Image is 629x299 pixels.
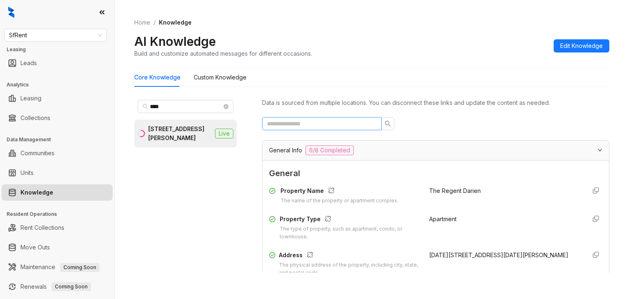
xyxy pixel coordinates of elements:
a: Knowledge [20,184,53,201]
li: Collections [2,110,113,126]
span: Knowledge [159,19,192,26]
h2: AI Knowledge [134,34,216,49]
h3: Data Management [7,136,114,143]
div: [DATE][STREET_ADDRESS][DATE][PERSON_NAME] [429,251,579,260]
li: Leads [2,55,113,71]
span: General Info [269,146,302,155]
a: Collections [20,110,50,126]
div: The type of property, such as apartment, condo, or townhouse. [280,225,419,241]
div: Custom Knowledge [194,73,247,82]
h3: Leasing [7,46,114,53]
div: General Info6/8 Completed [262,140,609,160]
li: Communities [2,145,113,161]
div: Address [279,251,419,261]
img: logo [8,7,14,18]
a: Units [20,165,34,181]
a: Communities [20,145,54,161]
li: Renewals [2,279,113,295]
li: Maintenance [2,259,113,275]
span: search [143,104,148,109]
span: close-circle [224,104,229,109]
span: 6/8 Completed [305,145,354,155]
a: Leasing [20,90,41,106]
a: Rent Collections [20,220,64,236]
div: [STREET_ADDRESS][PERSON_NAME] [148,125,212,143]
span: Edit Knowledge [560,41,603,50]
div: Build and customize automated messages for different occasions. [134,49,312,58]
div: Data is sourced from multiple locations. You can disconnect these links and update the content as... [262,98,609,107]
li: Rent Collections [2,220,113,236]
span: Apartment [429,215,457,222]
a: Home [133,18,152,27]
div: The physical address of the property, including city, state, and postal code. [279,261,419,277]
div: The name of the property or apartment complex. [281,197,398,205]
li: Units [2,165,113,181]
h3: Analytics [7,81,114,88]
li: Leasing [2,90,113,106]
a: Move Outs [20,239,50,256]
div: Core Knowledge [134,73,181,82]
a: Leads [20,55,37,71]
span: Coming Soon [52,282,91,291]
h3: Resident Operations [7,211,114,218]
li: Knowledge [2,184,113,201]
span: General [269,167,602,180]
span: Live [215,129,233,138]
span: SfRent [9,29,102,41]
a: RenewalsComing Soon [20,279,91,295]
div: Property Type [280,215,419,225]
span: Coming Soon [60,263,100,272]
span: expanded [597,147,602,152]
span: search [385,120,391,127]
span: The Regent Darien [429,187,481,194]
button: Edit Knowledge [554,39,609,52]
li: / [154,18,156,27]
li: Move Outs [2,239,113,256]
div: Property Name [281,186,398,197]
